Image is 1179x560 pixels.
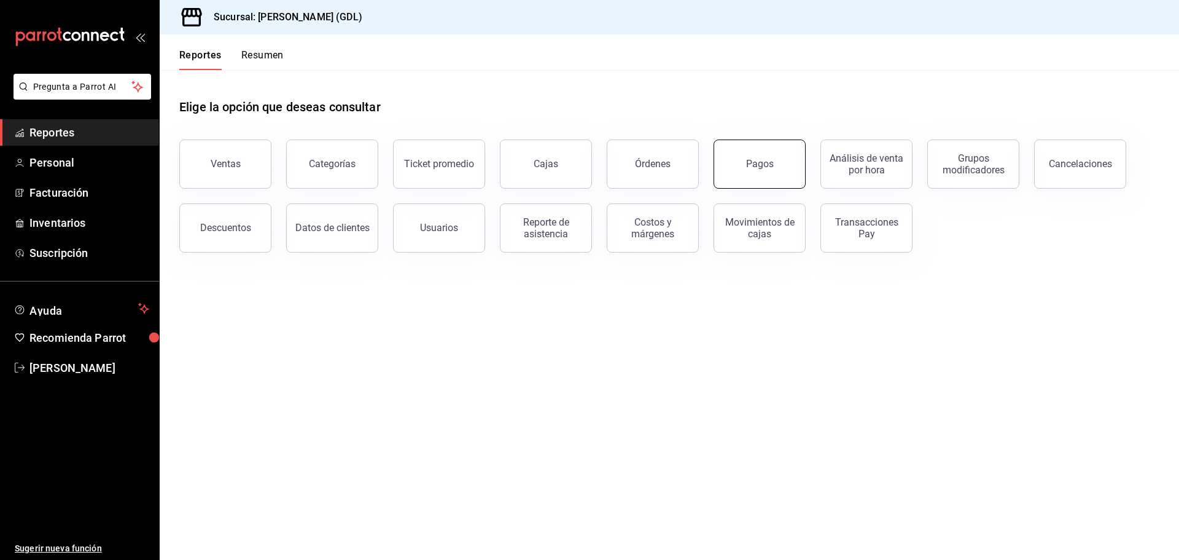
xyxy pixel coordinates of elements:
[204,10,362,25] h3: Sucursal: [PERSON_NAME] (GDL)
[135,32,145,42] button: open_drawer_menu
[1034,140,1126,189] button: Cancelaciones
[393,140,485,189] button: Ticket promedio
[500,140,592,189] a: Cajas
[33,81,132,93] span: Pregunta a Parrot AI
[179,140,271,189] button: Ventas
[746,158,774,170] div: Pagos
[393,203,485,253] button: Usuarios
[29,124,149,141] span: Reportes
[179,203,271,253] button: Descuentos
[29,154,149,171] span: Personal
[179,98,381,116] h1: Elige la opción que deseas consultar
[935,152,1011,176] div: Grupos modificadores
[820,140,912,189] button: Análisis de venta por hora
[295,222,370,234] div: Datos de clientes
[15,542,149,555] span: Sugerir nueva función
[635,158,671,170] div: Órdenes
[1049,158,1112,170] div: Cancelaciones
[714,140,806,189] button: Pagos
[200,222,251,234] div: Descuentos
[211,158,241,170] div: Ventas
[534,157,559,172] div: Cajas
[241,49,284,70] button: Resumen
[29,360,149,376] span: [PERSON_NAME]
[420,222,458,234] div: Usuarios
[820,203,912,253] button: Transacciones Pay
[722,216,798,240] div: Movimientos de cajas
[29,215,149,231] span: Inventarios
[607,203,699,253] button: Costos y márgenes
[29,184,149,201] span: Facturación
[927,140,1019,189] button: Grupos modificadores
[309,158,356,170] div: Categorías
[286,140,378,189] button: Categorías
[179,49,284,70] div: navigation tabs
[607,140,699,189] button: Órdenes
[286,203,378,253] button: Datos de clientes
[615,216,691,240] div: Costos y márgenes
[828,216,905,240] div: Transacciones Pay
[508,216,584,240] div: Reporte de asistencia
[500,203,592,253] button: Reporte de asistencia
[9,89,151,102] a: Pregunta a Parrot AI
[828,152,905,176] div: Análisis de venta por hora
[29,301,133,316] span: Ayuda
[714,203,806,253] button: Movimientos de cajas
[29,245,149,261] span: Suscripción
[404,158,474,170] div: Ticket promedio
[14,74,151,100] button: Pregunta a Parrot AI
[29,329,149,346] span: Recomienda Parrot
[179,49,222,70] button: Reportes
